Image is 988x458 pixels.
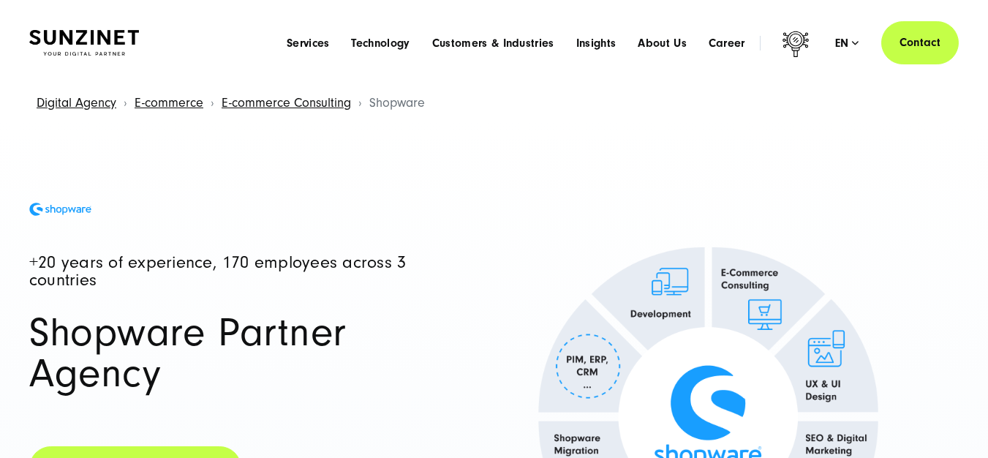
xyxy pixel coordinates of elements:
div: en [835,36,859,50]
img: SUNZINET Full Service Digital Agentur [29,30,139,56]
a: Career [709,36,745,50]
span: Shopware [369,95,425,110]
a: Digital Agency [37,95,116,110]
a: Services [287,36,330,50]
a: E-commerce [135,95,203,110]
a: E-commerce Consulting [222,95,351,110]
a: Customers & Industries [432,36,554,50]
a: Contact [881,21,959,64]
a: Insights [576,36,616,50]
img: Shopware Logo in Blau: Shopware Partner Agency SUNZINET [29,203,91,217]
h1: +20 years of experience, 170 employees across 3 countries [29,254,458,289]
a: Technology [351,36,410,50]
h1: Shopware Partner Agency [29,312,458,394]
a: About Us [638,36,687,50]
